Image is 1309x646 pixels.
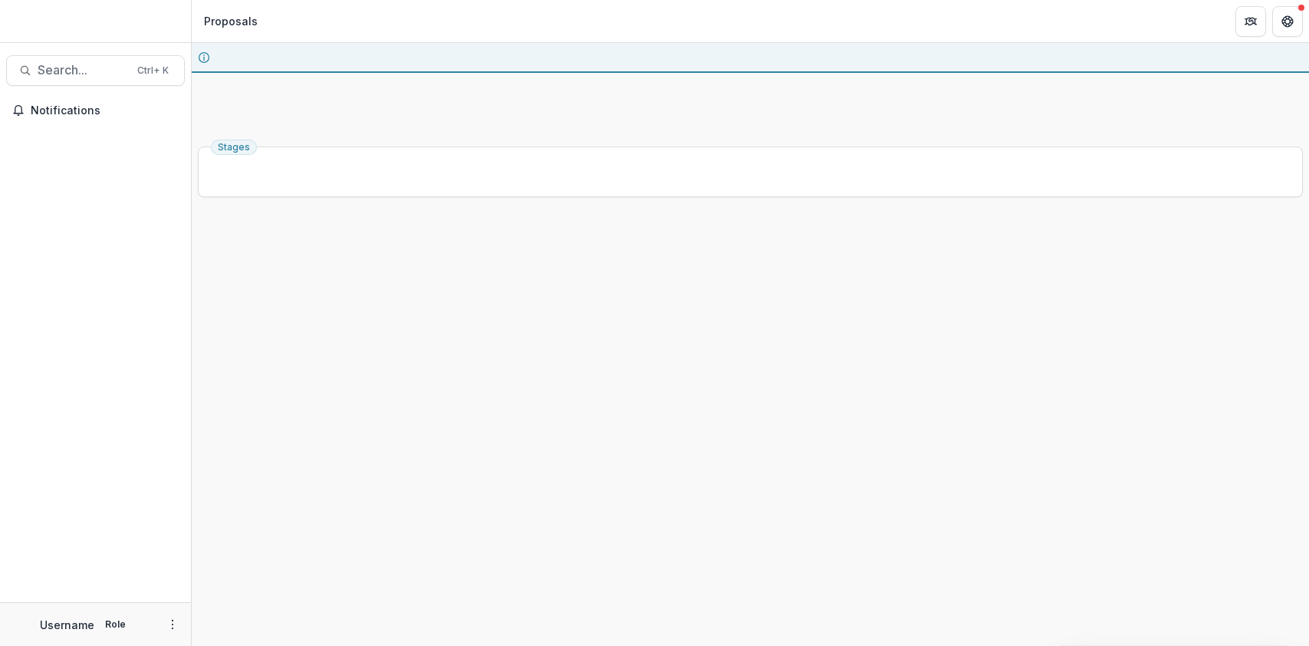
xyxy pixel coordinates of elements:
button: Notifications [6,98,185,123]
button: Partners [1235,6,1266,37]
div: Proposals [204,13,258,29]
div: Ctrl + K [134,62,172,79]
p: Role [100,618,130,631]
span: Notifications [31,104,179,117]
p: Username [40,617,94,633]
span: Search... [38,63,128,77]
nav: breadcrumb [198,10,264,32]
button: More [163,615,182,634]
button: Search... [6,55,185,86]
button: Get Help [1272,6,1303,37]
span: Stages [218,142,250,153]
